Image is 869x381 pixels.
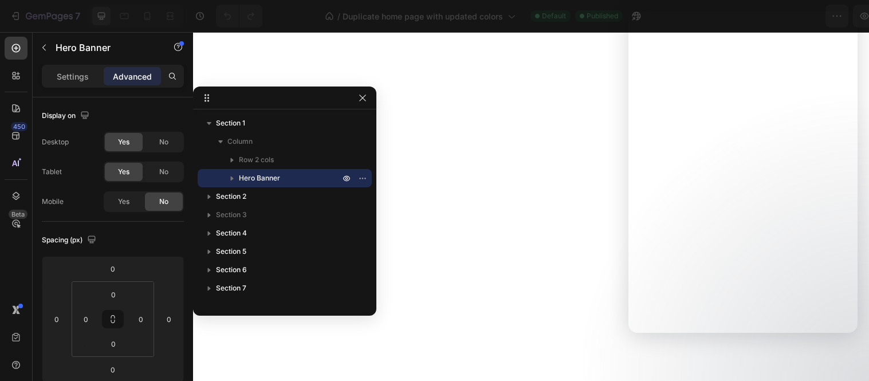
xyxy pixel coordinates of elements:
input: 0 [101,361,124,378]
input: 0px [102,286,125,303]
button: 7 [5,5,85,28]
input: 0 [160,311,178,328]
p: 7 [75,9,80,23]
span: Hero Banner [239,172,280,184]
span: Section 2 [216,191,246,202]
span: Default [542,11,566,21]
span: Section 4 [216,227,247,239]
span: Section 3 [216,209,247,221]
span: No [159,137,168,147]
span: Yes [118,167,129,177]
button: Save [750,5,788,28]
input: 0 [101,260,124,277]
div: Desktop [42,137,69,147]
div: Display on [42,108,92,124]
p: Hero Banner [56,41,153,54]
span: Row 2 cols [239,154,274,166]
span: Section 6 [216,264,247,276]
input: 0px [102,335,125,352]
p: Advanced [113,70,152,83]
span: / [337,10,340,22]
span: Section 8 [216,301,247,312]
p: Settings [57,70,89,83]
span: Section 7 [216,282,246,294]
div: Beta [9,210,27,219]
div: Publish [803,10,831,22]
input: 0 [48,311,65,328]
div: Spacing (px) [42,233,99,248]
span: Column [227,136,253,147]
span: Yes [118,137,129,147]
div: 450 [11,122,27,131]
span: Section 1 [216,117,245,129]
input: 0px [132,311,150,328]
iframe: Intercom live chat [830,325,858,352]
span: Section 5 [216,246,246,257]
iframe: Intercom live chat [628,11,858,333]
span: Duplicate home page with updated colors [343,10,503,22]
span: No [159,197,168,207]
input: 0px [77,311,95,328]
div: Undo/Redo [216,5,262,28]
span: Yes [118,197,129,207]
span: No [159,167,168,177]
button: Publish [793,5,841,28]
div: Mobile [42,197,64,207]
div: Tablet [42,167,62,177]
span: Published [587,11,618,21]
